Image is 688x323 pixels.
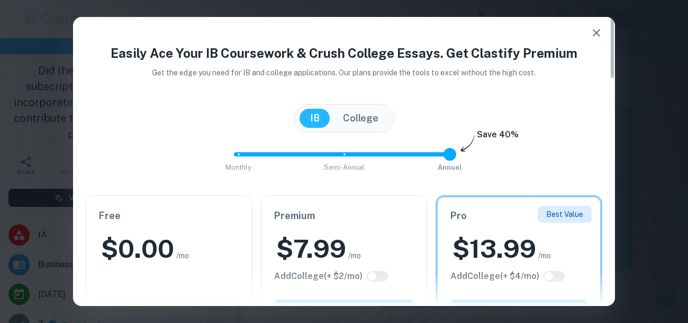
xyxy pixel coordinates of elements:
[276,232,346,266] h2: $ 7.99
[101,232,174,266] h2: $ 0.00
[274,208,414,223] h6: Premium
[538,250,551,261] span: /mo
[546,208,583,220] p: Best Value
[450,270,539,283] h6: Click to see all the additional College features.
[460,135,475,153] img: subscription-arrow.svg
[450,208,587,223] h6: Pro
[477,128,519,146] h6: Save 40%
[86,43,602,63] h4: Easily Ace Your IB Coursework & Crush College Essays. Get Clastify Premium
[324,163,365,171] span: Semi-Annual
[176,250,189,261] span: /mo
[300,109,330,128] button: IB
[274,270,363,283] h6: Click to see all the additional College features.
[348,250,361,261] span: /mo
[438,163,462,171] span: Annual
[225,163,251,171] span: Monthly
[452,232,536,266] h2: $ 13.99
[138,67,551,78] p: Get the edge you need for IB and college applications. Our plans provide the tools to excel witho...
[332,109,389,128] button: College
[99,208,239,223] h6: Free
